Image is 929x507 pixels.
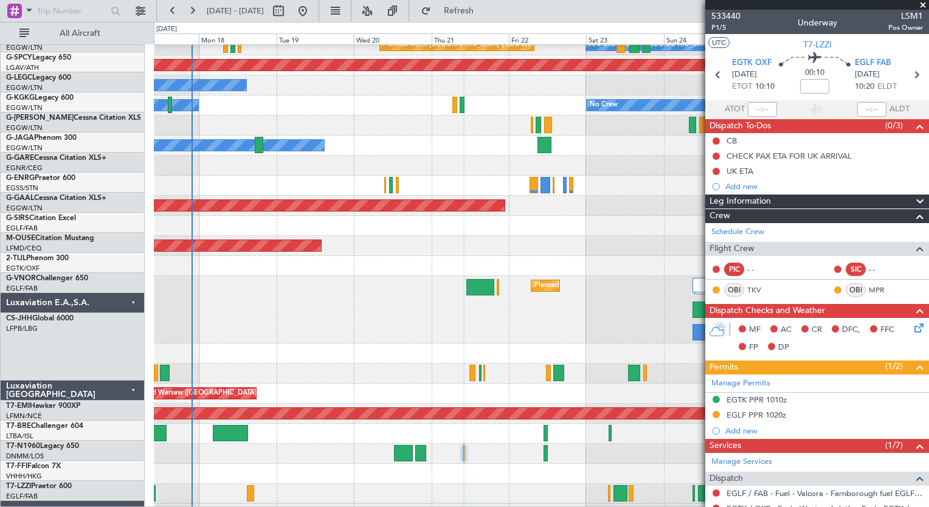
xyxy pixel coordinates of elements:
[6,195,106,202] a: G-GAALCessna Citation XLS+
[6,63,39,72] a: LGAV/ATH
[6,443,40,450] span: T7-N1960
[6,184,38,193] a: EGSS/STN
[855,81,874,93] span: 10:20
[6,123,43,133] a: EGGW/LTN
[724,283,744,297] div: OBI
[724,263,744,276] div: PIC
[433,7,485,15] span: Refresh
[710,195,771,209] span: Leg Information
[6,412,42,421] a: LFMN/NCE
[812,324,822,336] span: CR
[32,29,128,38] span: All Aircraft
[869,264,896,275] div: - -
[6,74,71,81] a: G-LEGCLegacy 600
[6,275,36,282] span: G-VNOR
[732,81,752,93] span: ETOT
[781,324,792,336] span: AC
[711,378,770,390] a: Manage Permits
[6,54,32,61] span: G-SPCY
[778,342,789,354] span: DP
[6,43,43,52] a: EGGW/LTN
[885,360,903,373] span: (1/2)
[755,81,775,93] span: 10:10
[6,134,77,142] a: G-JAGAPhenom 300
[586,33,663,44] div: Sat 23
[6,324,38,333] a: LFPB/LBG
[664,33,741,44] div: Sun 24
[6,452,44,461] a: DNMM/LOS
[6,235,94,242] a: M-OUSECitation Mustang
[122,33,199,44] div: Sun 17
[6,83,43,92] a: EGGW/LTN
[432,33,509,44] div: Thu 21
[885,439,903,452] span: (1/7)
[6,103,43,112] a: EGGW/LTN
[277,33,354,44] div: Tue 19
[509,33,586,44] div: Fri 22
[885,119,903,132] span: (0/3)
[6,463,61,470] a: T7-FFIFalcon 7X
[877,81,897,93] span: ELDT
[710,360,738,374] span: Permits
[803,38,832,51] span: T7-LZZI
[6,195,34,202] span: G-GAAL
[6,422,31,430] span: T7-BRE
[6,174,75,182] a: G-ENRGPraetor 600
[6,224,38,233] a: EGLF/FAB
[869,285,896,295] a: MPR
[6,284,38,293] a: EGLF/FAB
[880,324,894,336] span: FFC
[199,33,276,44] div: Mon 18
[534,277,726,295] div: Planned Maint [GEOGRAPHIC_DATA] ([GEOGRAPHIC_DATA])
[710,439,741,453] span: Services
[710,472,743,486] span: Dispatch
[207,5,264,16] span: [DATE] - [DATE]
[156,24,177,35] div: [DATE]
[6,402,80,410] a: T7-EMIHawker 900XP
[727,136,737,146] div: CB
[727,395,787,405] div: EGTK PPR 1010z
[6,422,83,430] a: T7-BREChallenger 604
[13,24,132,43] button: All Aircraft
[6,114,74,122] span: G-[PERSON_NAME]
[6,315,74,322] a: CS-JHHGlobal 6000
[748,102,777,117] input: --:--
[6,94,74,102] a: G-KGKGLegacy 600
[6,443,79,450] a: T7-N1960Legacy 650
[710,119,771,133] span: Dispatch To-Dos
[888,10,923,22] span: LSM1
[415,1,488,21] button: Refresh
[6,492,38,501] a: EGLF/FAB
[6,143,43,153] a: EGGW/LTN
[842,324,860,336] span: DFC,
[711,22,741,33] span: P1/5
[6,315,32,322] span: CS-JHH
[6,483,31,490] span: T7-LZZI
[711,10,741,22] span: 533440
[747,264,775,275] div: - -
[6,114,141,122] a: G-[PERSON_NAME]Cessna Citation XLS
[711,226,764,238] a: Schedule Crew
[6,154,34,162] span: G-GARE
[6,154,106,162] a: G-GARECessna Citation XLS+
[6,134,34,142] span: G-JAGA
[732,57,772,69] span: EGTK OXF
[710,242,755,256] span: Flight Crew
[354,33,431,44] div: Wed 20
[855,57,891,69] span: EGLF FAB
[590,96,618,114] div: No Crew
[846,283,866,297] div: OBI
[6,255,26,262] span: 2-TIJL
[6,174,35,182] span: G-ENRG
[6,472,42,481] a: VHHH/HKG
[6,483,72,490] a: T7-LZZIPraetor 600
[6,255,69,262] a: 2-TIJLPhenom 300
[711,456,772,468] a: Manage Services
[6,215,29,222] span: G-SIRS
[846,263,866,276] div: SIC
[6,74,32,81] span: G-LEGC
[855,69,880,81] span: [DATE]
[6,275,88,282] a: G-VNORChallenger 650
[725,103,745,116] span: ATOT
[727,410,786,420] div: EGLF PPR 1020z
